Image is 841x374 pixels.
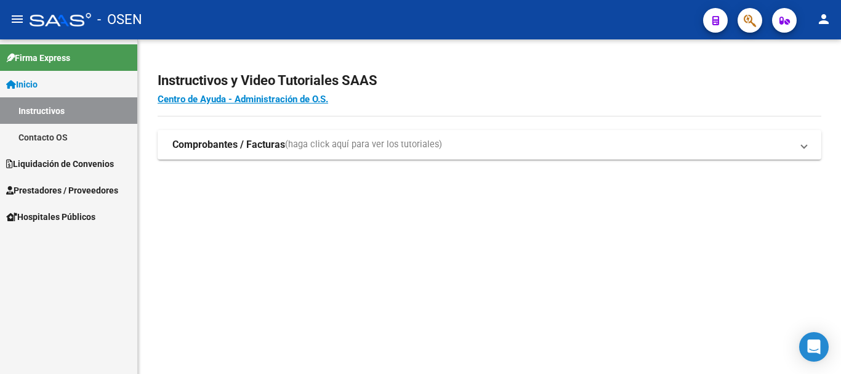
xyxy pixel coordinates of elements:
[816,12,831,26] mat-icon: person
[172,138,285,152] strong: Comprobantes / Facturas
[158,69,821,92] h2: Instructivos y Video Tutoriales SAAS
[6,157,114,171] span: Liquidación de Convenios
[6,78,38,91] span: Inicio
[97,6,142,33] span: - OSEN
[6,51,70,65] span: Firma Express
[158,94,328,105] a: Centro de Ayuda - Administración de O.S.
[6,184,118,197] span: Prestadores / Proveedores
[6,210,95,224] span: Hospitales Públicos
[285,138,442,152] span: (haga click aquí para ver los tutoriales)
[799,332,829,362] div: Open Intercom Messenger
[10,12,25,26] mat-icon: menu
[158,130,821,160] mat-expansion-panel-header: Comprobantes / Facturas(haga click aquí para ver los tutoriales)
